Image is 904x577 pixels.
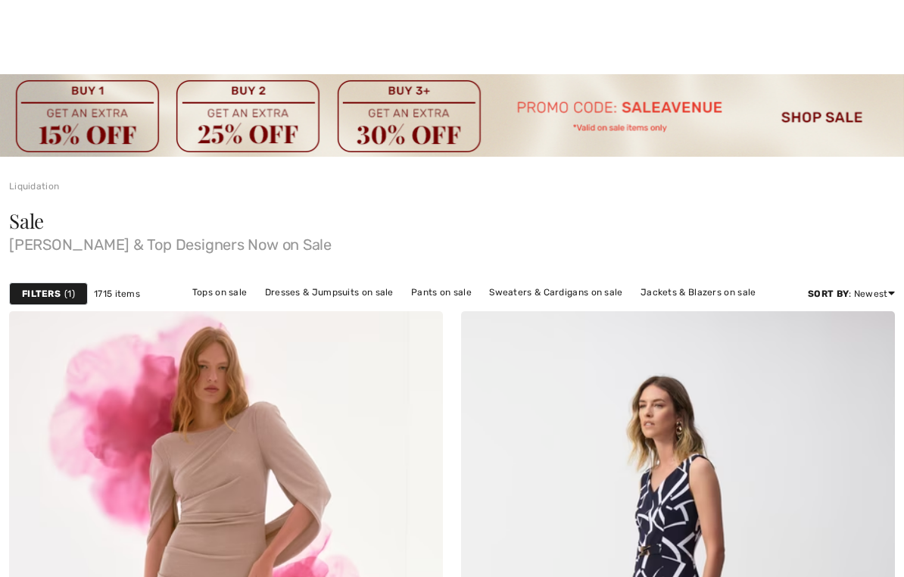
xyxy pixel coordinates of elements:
iframe: Opens a widget where you can chat to one of our agents [806,532,889,569]
a: Outerwear on sale [464,302,562,322]
strong: Filters [22,287,61,301]
span: [PERSON_NAME] & Top Designers Now on Sale [9,231,895,252]
span: Sale [9,207,44,234]
span: 1715 items [94,287,140,301]
div: : Newest [808,287,895,301]
a: Tops on sale [185,282,255,302]
a: Jackets & Blazers on sale [633,282,764,302]
span: 1 [64,287,75,301]
a: Sweaters & Cardigans on sale [482,282,630,302]
a: Skirts on sale [386,302,461,322]
a: Liquidation [9,181,59,192]
strong: Sort By [808,288,849,299]
a: Dresses & Jumpsuits on sale [257,282,401,302]
a: Pants on sale [404,282,479,302]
